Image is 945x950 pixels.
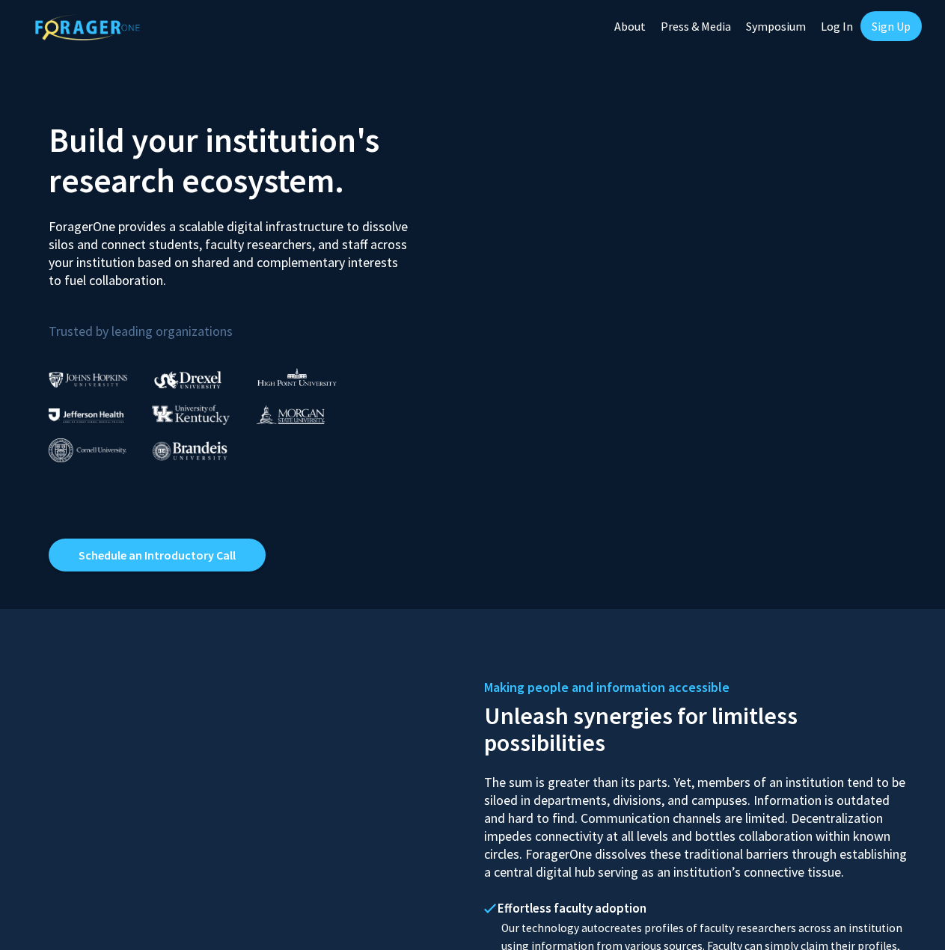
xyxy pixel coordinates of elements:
[49,301,462,343] p: Trusted by leading organizations
[153,441,227,460] img: Brandeis University
[152,405,230,425] img: University of Kentucky
[49,408,123,423] img: Thomas Jefferson University
[35,14,140,40] img: ForagerOne Logo
[484,676,911,699] h5: Making people and information accessible
[256,405,325,424] img: Morgan State University
[257,368,337,386] img: High Point University
[484,760,911,881] p: The sum is greater than its parts. Yet, members of an institution tend to be siloed in department...
[154,371,221,388] img: Drexel University
[49,120,462,200] h2: Build your institution's research ecosystem.
[484,699,911,756] h2: Unleash synergies for limitless possibilities
[860,11,922,41] a: Sign Up
[49,539,266,571] a: Opens in a new tab
[49,372,128,387] img: Johns Hopkins University
[49,206,412,289] p: ForagerOne provides a scalable digital infrastructure to dissolve silos and connect students, fac...
[49,438,126,463] img: Cornell University
[484,901,911,916] h4: Effortless faculty adoption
